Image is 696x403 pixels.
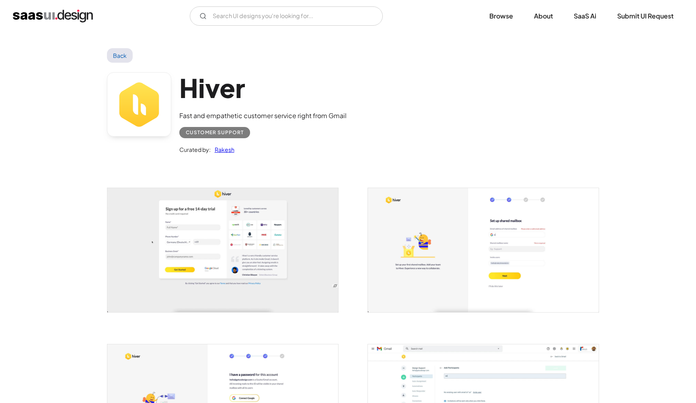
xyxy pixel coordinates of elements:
[13,10,93,23] a: home
[107,48,133,63] a: Back
[190,6,383,26] form: Email Form
[368,188,599,312] img: 60264d74051f1a73a1a414fd_Hiver%20setup%20mailox.jpg
[107,188,338,312] img: 60264d743bed93603f9f58e2_Hiver%20sign%20up.jpg
[179,72,347,103] h1: Hiver
[179,145,211,154] div: Curated by:
[608,7,683,25] a: Submit UI Request
[564,7,606,25] a: SaaS Ai
[190,6,383,26] input: Search UI designs you're looking for...
[211,145,234,154] a: Rakesh
[186,128,244,137] div: Customer Support
[179,111,347,121] div: Fast and empathetic customer service right from Gmail
[368,188,599,312] a: open lightbox
[480,7,523,25] a: Browse
[107,188,338,312] a: open lightbox
[524,7,563,25] a: About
